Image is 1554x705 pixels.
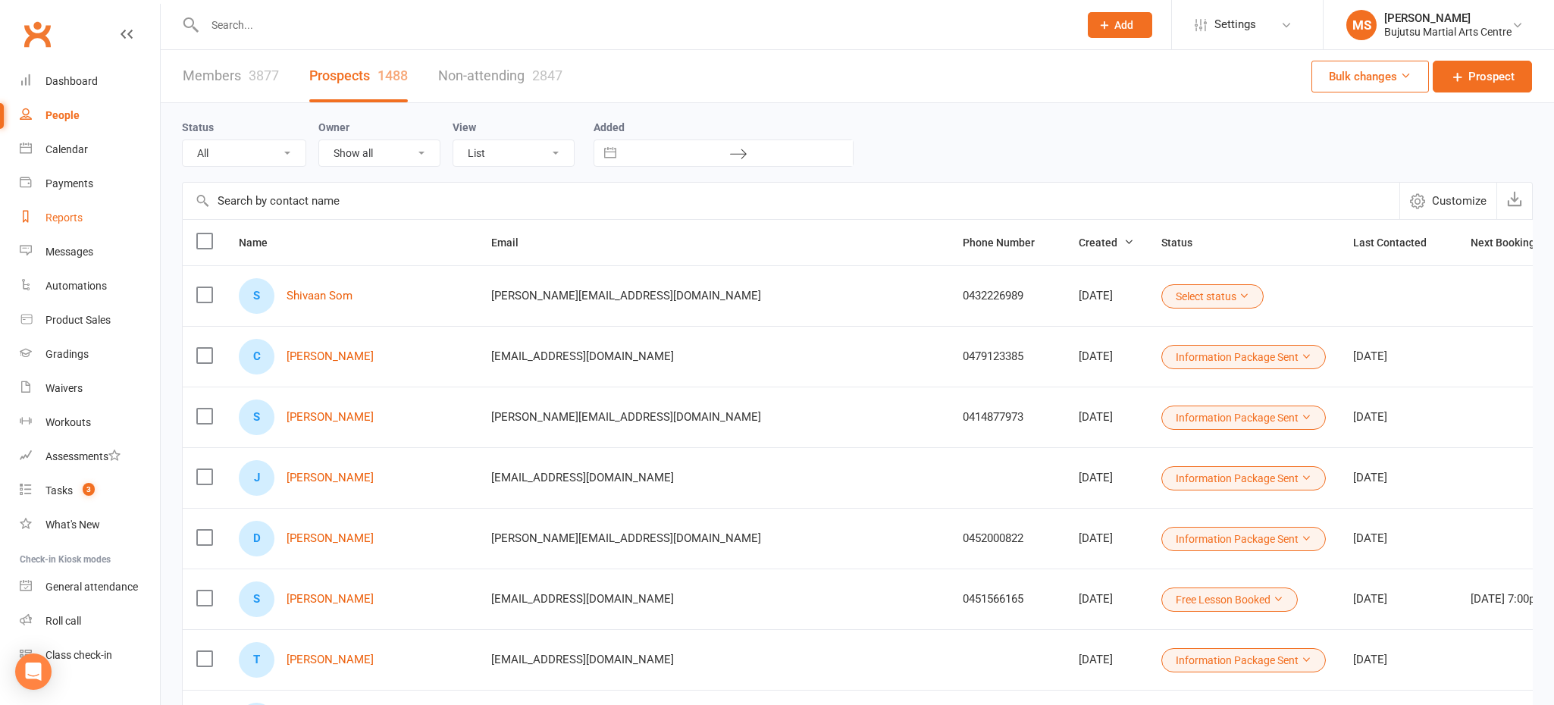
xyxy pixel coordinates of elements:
div: [DATE] [1353,472,1443,484]
div: D [239,521,274,556]
button: Name [239,233,284,252]
a: [PERSON_NAME] [287,593,374,606]
button: Add [1088,12,1152,38]
button: Status [1161,233,1209,252]
div: [DATE] [1079,593,1134,606]
span: Created [1079,237,1134,249]
div: S [239,581,274,617]
button: Information Package Sent [1161,406,1326,430]
button: Information Package Sent [1161,345,1326,369]
a: Members3877 [183,50,279,102]
div: [DATE] [1079,472,1134,484]
button: Bulk changes [1311,61,1429,92]
div: T [239,642,274,678]
span: Name [239,237,284,249]
div: Payments [45,177,93,190]
span: Email [491,237,535,249]
div: Waivers [45,382,83,394]
a: General attendance kiosk mode [20,570,160,604]
div: Bujutsu Martial Arts Centre [1384,25,1512,39]
label: View [453,121,476,133]
div: Product Sales [45,314,111,326]
a: People [20,99,160,133]
a: Calendar [20,133,160,167]
div: 0414877973 [963,411,1051,424]
div: Dashboard [45,75,98,87]
div: [DATE] [1353,532,1443,545]
label: Added [594,121,854,133]
button: Interact with the calendar and add the check-in date for your trip. [597,140,624,166]
a: [PERSON_NAME] [287,350,374,363]
span: Last Contacted [1353,237,1443,249]
div: [DATE] [1353,411,1443,424]
a: Shivaan Som [287,290,352,302]
span: [PERSON_NAME][EMAIL_ADDRESS][DOMAIN_NAME] [491,403,761,431]
div: 3877 [249,67,279,83]
span: [PERSON_NAME][EMAIL_ADDRESS][DOMAIN_NAME] [491,281,761,310]
a: Prospects1488 [309,50,408,102]
span: Phone Number [963,237,1051,249]
div: [DATE] [1079,411,1134,424]
button: Customize [1399,183,1496,219]
a: Payments [20,167,160,201]
a: Clubworx [18,15,56,53]
div: Automations [45,280,107,292]
span: Prospect [1468,67,1515,86]
span: Add [1114,19,1133,31]
div: [DATE] [1353,350,1443,363]
div: Messages [45,246,93,258]
div: Reports [45,211,83,224]
button: Information Package Sent [1161,466,1326,490]
div: 0452000822 [963,532,1051,545]
a: [PERSON_NAME] [287,411,374,424]
div: S [239,278,274,314]
div: C [239,339,274,374]
div: [DATE] [1079,290,1134,302]
div: MS [1346,10,1377,40]
span: [EMAIL_ADDRESS][DOMAIN_NAME] [491,584,674,613]
a: Waivers [20,371,160,406]
div: 0479123385 [963,350,1051,363]
a: Gradings [20,337,160,371]
a: Roll call [20,604,160,638]
span: 3 [83,483,95,496]
a: Product Sales [20,303,160,337]
div: J [239,460,274,496]
input: Search... [200,14,1069,36]
label: Owner [318,121,349,133]
div: Open Intercom Messenger [15,653,52,690]
input: Search by contact name [183,183,1399,219]
a: Non-attending2847 [438,50,562,102]
a: What's New [20,508,160,542]
div: Assessments [45,450,121,462]
span: [EMAIL_ADDRESS][DOMAIN_NAME] [491,645,674,674]
label: Status [182,121,214,133]
div: What's New [45,519,100,531]
button: Phone Number [963,233,1051,252]
div: Class check-in [45,649,112,661]
div: Tasks [45,484,73,497]
div: [DATE] [1079,653,1134,666]
div: S [239,399,274,435]
button: Last Contacted [1353,233,1443,252]
div: [DATE] [1079,350,1134,363]
a: [PERSON_NAME] [287,472,374,484]
a: [PERSON_NAME] [287,653,374,666]
button: Email [491,233,535,252]
button: Information Package Sent [1161,527,1326,551]
button: Created [1079,233,1134,252]
a: Prospect [1433,61,1532,92]
a: Automations [20,269,160,303]
div: Gradings [45,348,89,360]
span: Customize [1432,192,1487,210]
span: Settings [1214,8,1256,42]
a: Tasks 3 [20,474,160,508]
span: [PERSON_NAME][EMAIL_ADDRESS][DOMAIN_NAME] [491,524,761,553]
span: [EMAIL_ADDRESS][DOMAIN_NAME] [491,463,674,492]
a: [PERSON_NAME] [287,532,374,545]
div: 0432226989 [963,290,1051,302]
div: Workouts [45,416,91,428]
a: Class kiosk mode [20,638,160,672]
div: General attendance [45,581,138,593]
div: [DATE] [1079,532,1134,545]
